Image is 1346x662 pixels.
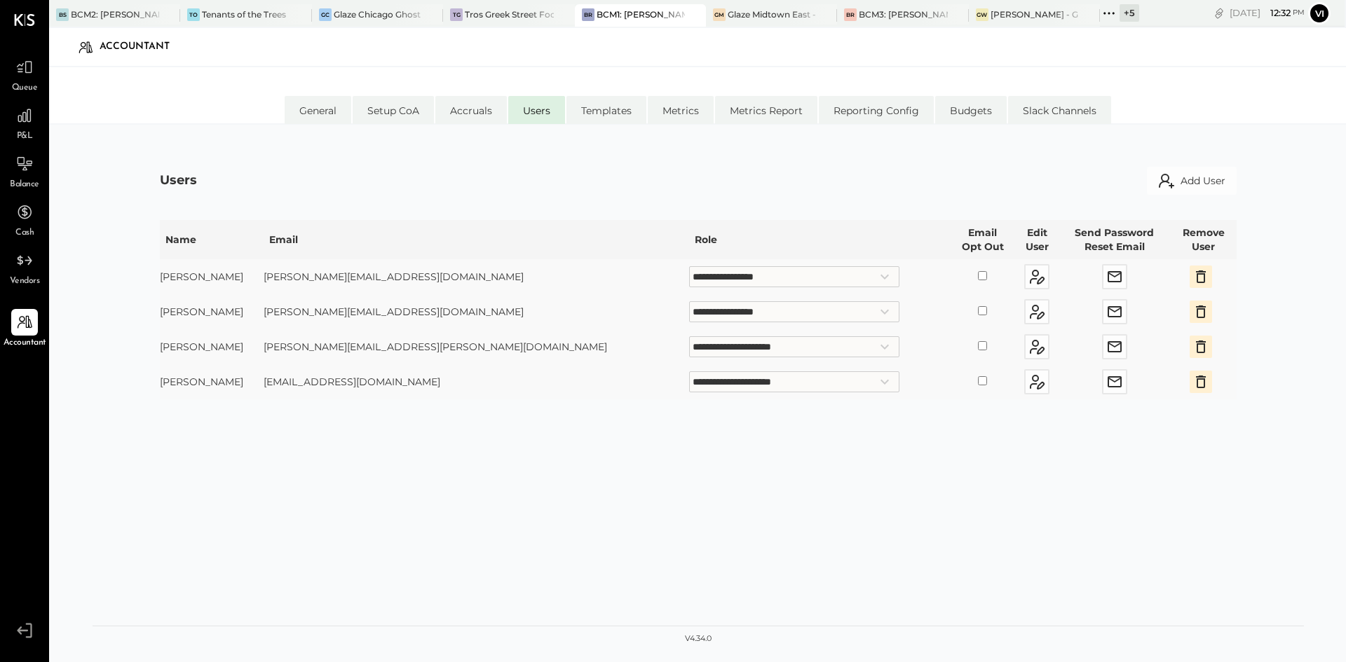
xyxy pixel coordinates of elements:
div: TG [450,8,463,21]
span: Vendors [10,275,40,288]
td: [PERSON_NAME] [160,364,264,399]
div: v 4.34.0 [685,633,712,644]
li: Setup CoA [353,96,434,124]
li: Reporting Config [819,96,934,124]
li: Templates [566,96,646,124]
div: [PERSON_NAME] - Glaze Williamsburg One LLC [991,8,1079,20]
button: Add User [1147,167,1237,195]
span: Balance [10,179,39,191]
div: To [187,8,200,21]
div: BS [56,8,69,21]
button: Vi [1308,2,1331,25]
li: Metrics Report [715,96,817,124]
div: Glaze Chicago Ghost - West River Rice LLC [334,8,422,20]
span: Cash [15,227,34,240]
a: Accountant [1,309,48,350]
th: Role [689,220,950,259]
li: Accruals [435,96,507,124]
a: Queue [1,54,48,95]
td: [PERSON_NAME] [160,329,264,364]
span: Accountant [4,337,46,350]
div: Glaze Midtown East - Glaze Lexington One LLC [728,8,816,20]
div: Accountant [100,36,184,58]
a: P&L [1,102,48,143]
td: [PERSON_NAME] [160,259,264,294]
a: Balance [1,151,48,191]
li: General [285,96,351,124]
div: Tros Greek Street Food - [GEOGRAPHIC_DATA] [465,8,553,20]
th: Email [264,220,689,259]
li: Metrics [648,96,714,124]
div: GC [319,8,332,21]
th: Email Opt Out [950,220,1016,259]
div: [DATE] [1230,6,1305,20]
div: BR [844,8,857,21]
div: copy link [1212,6,1226,20]
td: [EMAIL_ADDRESS][DOMAIN_NAME] [264,364,689,399]
th: Edit User [1016,220,1059,259]
th: Send Password Reset Email [1059,220,1171,259]
td: [PERSON_NAME][EMAIL_ADDRESS][PERSON_NAME][DOMAIN_NAME] [264,329,689,364]
div: GW [976,8,988,21]
li: Slack Channels [1008,96,1111,124]
li: Budgets [935,96,1007,124]
div: Users [160,172,197,190]
a: Cash [1,199,48,240]
td: [PERSON_NAME][EMAIL_ADDRESS][DOMAIN_NAME] [264,259,689,294]
div: GM [713,8,726,21]
span: Queue [12,82,38,95]
li: Users [508,96,565,124]
th: Name [160,220,264,259]
div: + 5 [1120,4,1139,22]
td: [PERSON_NAME][EMAIL_ADDRESS][DOMAIN_NAME] [264,294,689,329]
div: Tenants of the Trees [202,8,286,20]
a: Vendors [1,247,48,288]
div: BCM2: [PERSON_NAME] American Cooking [71,8,159,20]
div: BCM3: [PERSON_NAME] Westside Grill [859,8,947,20]
div: BR [582,8,594,21]
td: [PERSON_NAME] [160,294,264,329]
span: P&L [17,130,33,143]
th: Remove User [1171,220,1237,259]
div: BCM1: [PERSON_NAME] Kitchen Bar Market [597,8,685,20]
